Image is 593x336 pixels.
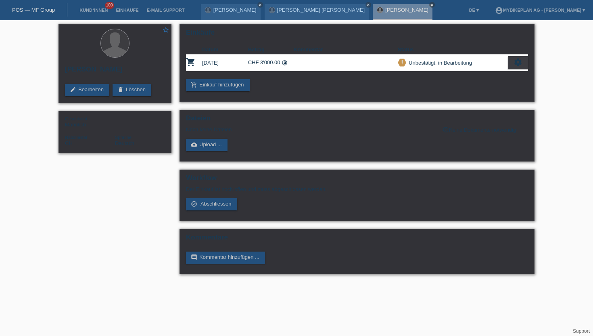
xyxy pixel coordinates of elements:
i: comment [191,254,197,260]
a: cloud_uploadUpload ... [186,139,228,151]
i: POSP00026985 [186,57,196,67]
span: Schweiz [65,140,73,146]
a: E-Mail Support [143,8,189,13]
i: edit [70,86,76,93]
a: DE ▾ [465,8,483,13]
h2: [PERSON_NAME] [65,65,165,78]
i: priority_high [399,59,405,65]
h2: Einkäufe [186,29,528,41]
i: close [430,3,434,7]
a: [PERSON_NAME] [213,7,257,13]
a: close [257,2,263,8]
span: Deutsch [115,140,134,146]
a: Kund*innen [75,8,112,13]
div: Männlich [65,115,115,128]
i: Fixe Raten (36 Raten) [282,60,288,66]
h2: Kommentare [186,233,528,246]
i: delete [117,86,124,93]
h2: Dateien [186,114,528,126]
a: [PERSON_NAME] [385,7,428,13]
i: close [366,3,370,7]
div: Keine Dokumente notwendig [443,126,528,133]
i: info_outline [443,126,449,133]
a: account_circleMybikeplan AG - [PERSON_NAME] ▾ [491,8,589,13]
a: Support [573,328,590,334]
div: Unbestätigt, in Bearbeitung [406,59,472,67]
a: close [429,2,435,8]
i: settings [514,58,522,67]
a: deleteLöschen [113,84,151,96]
th: Betrag [248,45,294,55]
a: POS — MF Group [12,7,55,13]
i: add_shopping_cart [191,82,197,88]
a: editBearbeiten [65,84,109,96]
th: Status [398,45,508,55]
div: Noch keine Dateien [186,126,432,132]
i: account_circle [495,6,503,15]
a: Einkäufe [112,8,142,13]
a: star_border [162,26,169,35]
span: Geschlecht [65,116,87,121]
span: Sprache [115,135,132,140]
span: Abschliessen [200,201,232,207]
th: Kommentar [294,45,398,55]
i: close [258,3,262,7]
i: cloud_upload [191,141,197,148]
i: star_border [162,26,169,34]
td: [DATE] [202,55,248,71]
span: Nationalität [65,135,87,140]
h2: Workflow [186,174,528,186]
a: [PERSON_NAME] [PERSON_NAME] [277,7,365,13]
td: CHF 3'000.00 [248,55,294,71]
p: Der Einkauf ist noch offen und muss abgeschlossen werden. [186,186,528,192]
th: Datum [202,45,248,55]
i: check_circle_outline [191,201,197,207]
a: close [365,2,371,8]
span: 100 [105,2,115,9]
a: commentKommentar hinzufügen ... [186,252,265,264]
a: add_shopping_cartEinkauf hinzufügen [186,79,250,91]
a: check_circle_outline Abschliessen [186,198,237,210]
